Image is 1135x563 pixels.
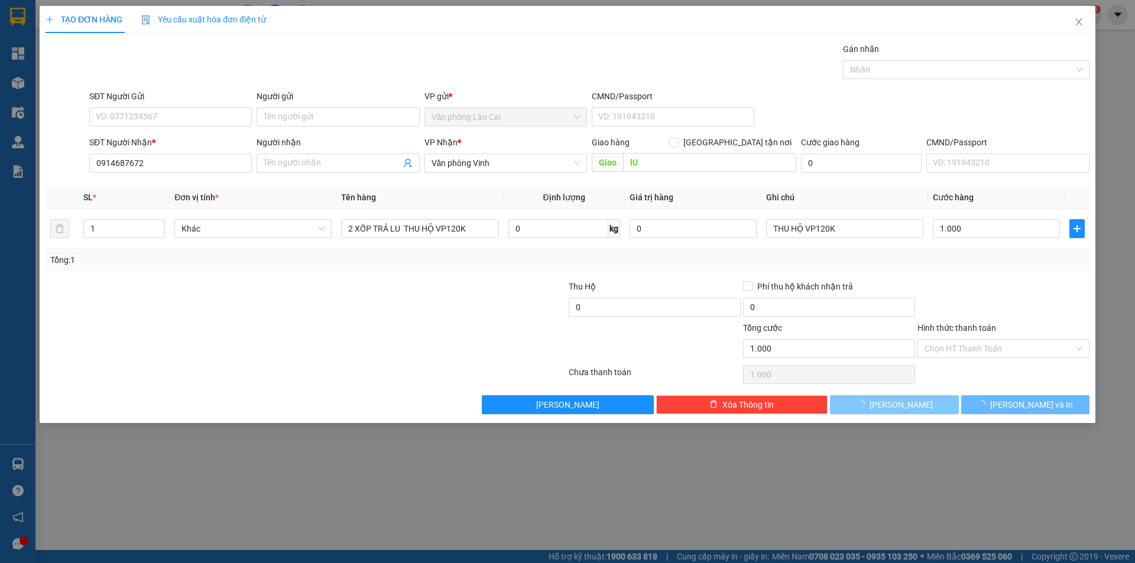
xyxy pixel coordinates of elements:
[1074,17,1084,27] span: close
[569,282,596,291] span: Thu Hộ
[870,398,933,411] span: [PERSON_NAME]
[181,220,325,237] span: Khác
[801,138,860,147] label: Cước giao hàng
[7,69,95,88] h2: Q316XX8G
[567,366,742,386] div: Chưa thanh toán
[961,395,1089,414] button: [PERSON_NAME] và In
[630,219,757,238] input: 0
[933,193,974,202] span: Cước hàng
[403,158,413,168] span: user-add
[743,323,782,333] span: Tổng cước
[89,136,252,149] div: SĐT Người Nhận
[50,253,438,266] div: Tổng: 1
[141,15,266,24] span: Yêu cầu xuất hóa đơn điện tử
[830,395,958,414] button: [PERSON_NAME]
[50,219,69,238] button: delete
[257,90,419,103] div: Người gửi
[1069,219,1085,238] button: plus
[766,219,923,238] input: Ghi Chú
[990,398,1073,411] span: [PERSON_NAME] và In
[917,323,996,333] label: Hình thức thanh toán
[801,154,922,173] input: Cước giao hàng
[158,9,286,29] b: [DOMAIN_NAME]
[926,136,1089,149] div: CMND/Passport
[1070,224,1084,233] span: plus
[62,69,284,150] h1: Giao dọc đường
[424,90,587,103] div: VP gửi
[432,154,580,172] span: Văn phòng Vinh
[656,395,828,414] button: deleteXóa Thông tin
[536,398,599,411] span: [PERSON_NAME]
[432,108,580,126] span: Văn phòng Lào Cai
[341,193,376,202] span: Tên hàng
[83,193,93,202] span: SL
[753,280,858,293] span: Phí thu hộ khách nhận trả
[257,136,419,149] div: Người nhận
[857,400,870,408] span: loading
[543,193,585,202] span: Định lượng
[977,400,990,408] span: loading
[174,193,219,202] span: Đơn vị tính
[679,136,796,149] span: [GEOGRAPHIC_DATA] tận nơi
[709,400,718,409] span: delete
[592,153,623,172] span: Giao
[630,193,673,202] span: Giá trị hàng
[482,395,654,414] button: [PERSON_NAME]
[592,138,630,147] span: Giao hàng
[46,15,122,24] span: TẠO ĐƠN HÀNG
[46,15,54,24] span: plus
[592,90,754,103] div: CMND/Passport
[1062,6,1095,39] button: Close
[761,186,928,209] th: Ghi chú
[608,219,620,238] span: kg
[50,15,177,60] b: [PERSON_NAME] (Vinh - Sapa)
[424,138,458,147] span: VP Nhận
[722,398,774,411] span: Xóa Thông tin
[843,44,879,54] label: Gán nhãn
[89,90,252,103] div: SĐT Người Gửi
[141,15,151,25] img: icon
[623,153,796,172] input: Dọc đường
[341,219,498,238] input: VD: Bàn, Ghế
